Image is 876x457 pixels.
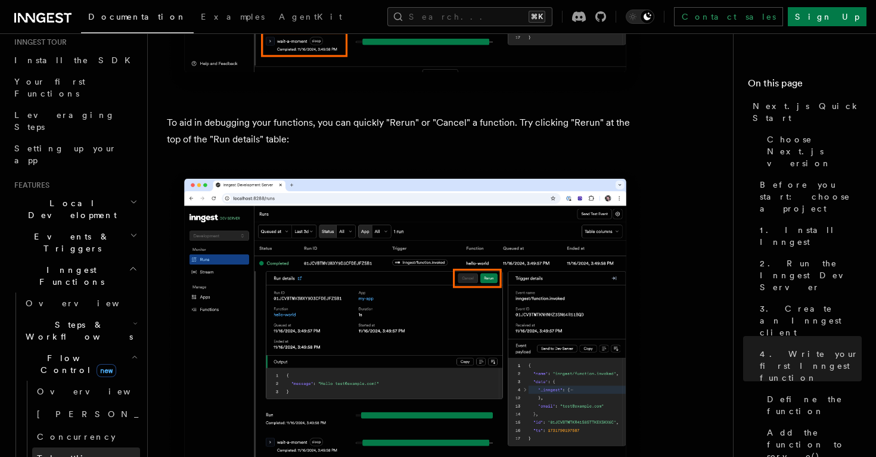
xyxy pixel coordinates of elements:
button: Inngest Functions [10,259,140,293]
a: Documentation [81,4,194,33]
a: 3. Create an Inngest client [755,298,862,343]
span: Inngest Functions [10,264,129,288]
a: Overview [21,293,140,314]
a: Setting up your app [10,138,140,171]
a: Overview [32,381,140,402]
a: Define the function [762,388,862,422]
span: Leveraging Steps [14,110,115,132]
a: [PERSON_NAME] [32,402,140,426]
a: Contact sales [674,7,783,26]
button: Steps & Workflows [21,314,140,347]
span: Define the function [767,393,862,417]
span: [PERSON_NAME] [37,409,212,419]
span: Your first Functions [14,77,85,98]
a: Leveraging Steps [10,104,140,138]
a: Install the SDK [10,49,140,71]
a: 4. Write your first Inngest function [755,343,862,388]
button: Local Development [10,192,140,226]
button: Flow Controlnew [21,347,140,381]
span: Features [10,181,49,190]
span: AgentKit [279,12,342,21]
a: AgentKit [272,4,349,32]
kbd: ⌘K [529,11,545,23]
span: Overview [37,387,160,396]
span: Next.js Quick Start [753,100,862,124]
a: Examples [194,4,272,32]
span: Inngest tour [10,38,67,47]
a: Sign Up [788,7,866,26]
span: new [97,364,116,377]
span: Before you start: choose a project [760,179,862,214]
a: 1. Install Inngest [755,219,862,253]
button: Search...⌘K [387,7,552,26]
span: Documentation [88,12,187,21]
span: Flow Control [21,352,131,376]
button: Toggle dark mode [626,10,654,24]
span: Setting up your app [14,144,117,165]
span: Overview [26,299,148,308]
button: Events & Triggers [10,226,140,259]
a: Choose Next.js version [762,129,862,174]
span: Choose Next.js version [767,133,862,169]
span: Events & Triggers [10,231,130,254]
span: 3. Create an Inngest client [760,303,862,338]
h4: On this page [748,76,862,95]
a: 2. Run the Inngest Dev Server [755,253,862,298]
span: Steps & Workflows [21,319,133,343]
a: Concurrency [32,426,140,447]
span: Install the SDK [14,55,138,65]
span: Concurrency [37,432,116,442]
a: Your first Functions [10,71,140,104]
a: Before you start: choose a project [755,174,862,219]
span: 2. Run the Inngest Dev Server [760,257,862,293]
p: To aid in debugging your functions, you can quickly "Rerun" or "Cancel" a function. Try clicking ... [167,114,644,148]
span: 4. Write your first Inngest function [760,348,862,384]
span: Local Development [10,197,130,221]
span: Examples [201,12,265,21]
a: Next.js Quick Start [748,95,862,129]
span: 1. Install Inngest [760,224,862,248]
